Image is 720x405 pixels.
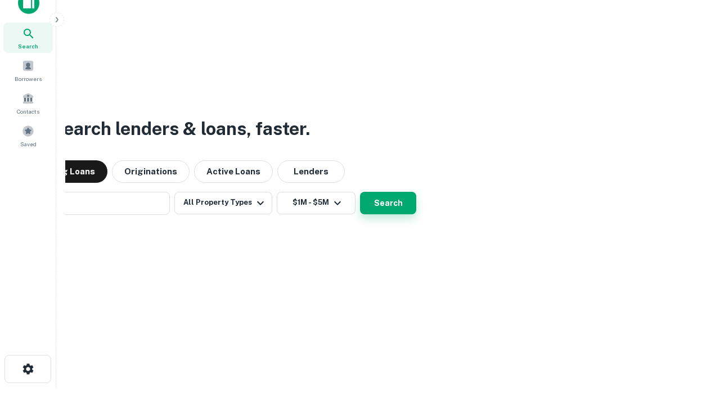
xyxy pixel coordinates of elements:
[51,115,310,142] h3: Search lenders & loans, faster.
[664,279,720,333] iframe: Chat Widget
[277,160,345,183] button: Lenders
[360,192,416,214] button: Search
[112,160,190,183] button: Originations
[18,42,38,51] span: Search
[3,88,53,118] a: Contacts
[17,107,39,116] span: Contacts
[3,55,53,85] a: Borrowers
[20,139,37,148] span: Saved
[15,74,42,83] span: Borrowers
[194,160,273,183] button: Active Loans
[3,22,53,53] a: Search
[277,192,355,214] button: $1M - $5M
[174,192,272,214] button: All Property Types
[3,120,53,151] a: Saved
